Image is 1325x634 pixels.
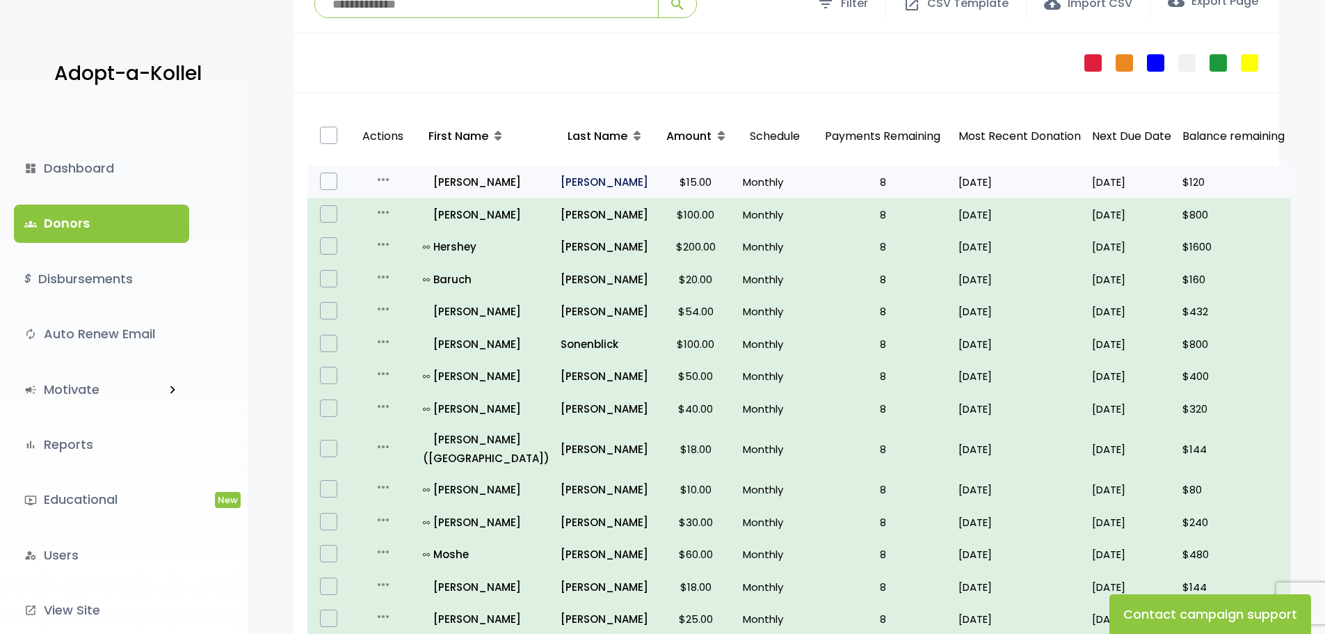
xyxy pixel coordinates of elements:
[818,399,947,418] p: 8
[743,610,807,628] p: Monthly
[423,237,549,256] p: Hershey
[958,480,1081,499] p: [DATE]
[659,610,732,628] p: $25.00
[375,301,392,317] i: more_horiz
[423,373,433,380] i: all_inclusive
[561,513,648,532] p: [PERSON_NAME]
[423,399,549,418] a: all_inclusive[PERSON_NAME]
[24,383,37,396] i: campaign
[659,205,732,224] p: $100.00
[24,218,37,230] span: groups
[659,173,732,191] p: $15.00
[423,551,433,558] i: all_inclusive
[958,270,1081,289] p: [DATE]
[375,171,392,188] i: more_horiz
[958,513,1081,532] p: [DATE]
[818,480,947,499] p: 8
[14,592,189,629] a: launchView Site
[375,204,392,221] i: more_horiz
[423,513,549,532] a: all_inclusive[PERSON_NAME]
[958,127,1081,147] p: Most Recent Donation
[1182,545,1285,564] p: $480
[423,367,549,386] p: [PERSON_NAME]
[24,328,37,340] i: autorenew
[423,578,549,596] p: [PERSON_NAME]
[743,578,807,596] p: Monthly
[1182,302,1285,321] p: $432
[659,237,732,256] p: $200.00
[743,480,807,499] p: Monthly
[14,537,189,574] a: manage_accountsUsers
[1092,302,1171,321] p: [DATE]
[1182,270,1285,289] p: $160
[659,399,732,418] p: $40.00
[375,236,392,253] i: more_horiz
[561,270,648,289] a: [PERSON_NAME]
[54,56,202,91] p: Adopt-a-Kollel
[743,270,807,289] p: Monthly
[818,173,947,191] p: 8
[561,399,648,418] a: [PERSON_NAME]
[423,270,549,289] p: Baruch
[743,302,807,321] p: Monthly
[423,513,549,532] p: [PERSON_NAME]
[24,494,37,507] i: ondemand_video
[1182,205,1285,224] p: $800
[561,302,648,321] a: [PERSON_NAME]
[423,205,549,224] a: [PERSON_NAME]
[1182,480,1285,499] p: $80
[568,128,627,144] span: Last Name
[355,113,410,161] p: Actions
[743,335,807,354] p: Monthly
[659,440,732,459] p: $18.00
[1182,440,1285,459] p: $144
[423,173,549,191] a: [PERSON_NAME]
[423,480,549,499] a: all_inclusive[PERSON_NAME]
[1182,513,1285,532] p: $240
[423,302,549,321] a: [PERSON_NAME]
[743,545,807,564] p: Monthly
[423,480,549,499] p: [PERSON_NAME]
[1109,594,1311,634] button: Contact campaign support
[1092,578,1171,596] p: [DATE]
[561,480,648,499] a: [PERSON_NAME]
[659,480,732,499] p: $10.00
[818,113,947,161] p: Payments Remaining
[659,513,732,532] p: $30.00
[375,479,392,496] i: more_horiz
[24,269,31,290] i: $
[818,237,947,256] p: 8
[423,367,549,386] a: all_inclusive[PERSON_NAME]
[1092,513,1171,532] p: [DATE]
[561,545,648,564] a: [PERSON_NAME]
[375,269,392,285] i: more_horiz
[818,545,947,564] p: 8
[659,302,732,321] p: $54.00
[14,205,189,242] a: groupsDonors
[659,578,732,596] p: $18.00
[818,513,947,532] p: 8
[423,237,549,256] a: all_inclusiveHershey
[375,438,392,455] i: more_horiz
[1092,237,1171,256] p: [DATE]
[958,367,1081,386] p: [DATE]
[423,610,549,628] p: [PERSON_NAME]
[423,399,549,418] p: [PERSON_NAME]
[561,205,648,224] a: [PERSON_NAME]
[958,173,1081,191] p: [DATE]
[1182,578,1285,596] p: $144
[561,440,648,459] p: [PERSON_NAME]
[1092,127,1171,147] p: Next Due Date
[1182,335,1285,354] p: $800
[47,40,202,108] a: Adopt-a-Kollel
[561,237,648,256] p: [PERSON_NAME]
[24,604,37,617] i: launch
[561,335,648,354] p: Sonenblick
[659,545,732,564] p: $60.00
[24,162,37,175] i: dashboard
[1182,127,1285,147] p: Balance remaining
